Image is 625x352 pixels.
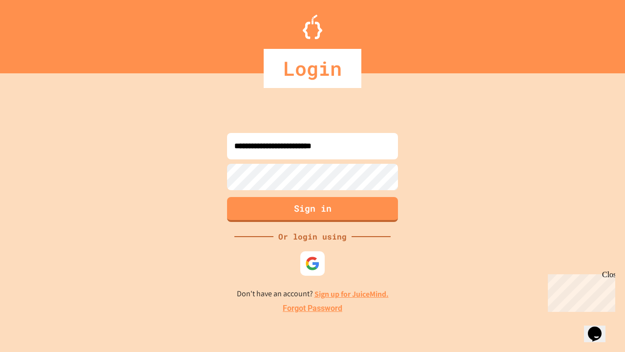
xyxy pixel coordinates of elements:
a: Sign up for JuiceMind. [314,289,389,299]
div: Chat with us now!Close [4,4,67,62]
a: Forgot Password [283,303,342,314]
img: Logo.svg [303,15,322,39]
iframe: chat widget [544,270,615,312]
iframe: chat widget [584,313,615,342]
div: Or login using [273,231,352,242]
p: Don't have an account? [237,288,389,300]
button: Sign in [227,197,398,222]
div: Login [264,49,361,88]
img: google-icon.svg [305,256,320,271]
